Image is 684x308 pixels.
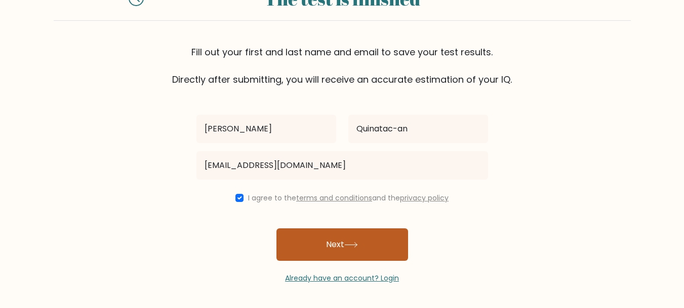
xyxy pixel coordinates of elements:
a: terms and conditions [296,193,372,203]
div: Fill out your first and last name and email to save your test results. Directly after submitting,... [54,45,631,86]
a: Already have an account? Login [285,273,399,283]
input: First name [196,115,336,143]
a: privacy policy [400,193,449,203]
button: Next [276,228,408,261]
input: Email [196,151,488,180]
input: Last name [348,115,488,143]
label: I agree to the and the [248,193,449,203]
